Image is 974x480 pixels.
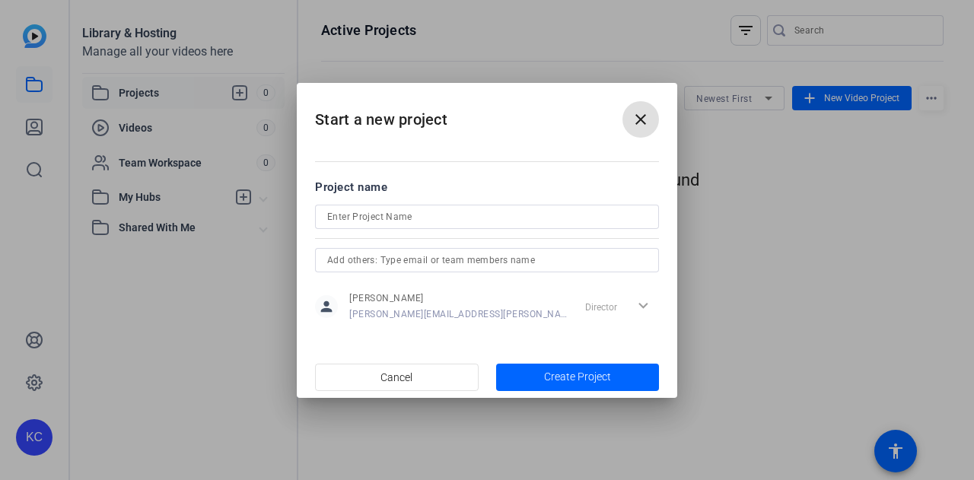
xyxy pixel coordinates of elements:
button: Create Project [496,364,660,391]
span: Cancel [380,363,412,392]
input: Add others: Type email or team members name [327,251,647,269]
span: Create Project [544,369,611,385]
button: Cancel [315,364,479,391]
mat-icon: close [632,110,650,129]
span: [PERSON_NAME][EMAIL_ADDRESS][PERSON_NAME][DOMAIN_NAME] [349,308,568,320]
mat-icon: person [315,295,338,318]
span: [PERSON_NAME] [349,292,568,304]
h2: Start a new project [297,83,677,145]
div: Project name [315,179,659,195]
input: Enter Project Name [327,208,647,226]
